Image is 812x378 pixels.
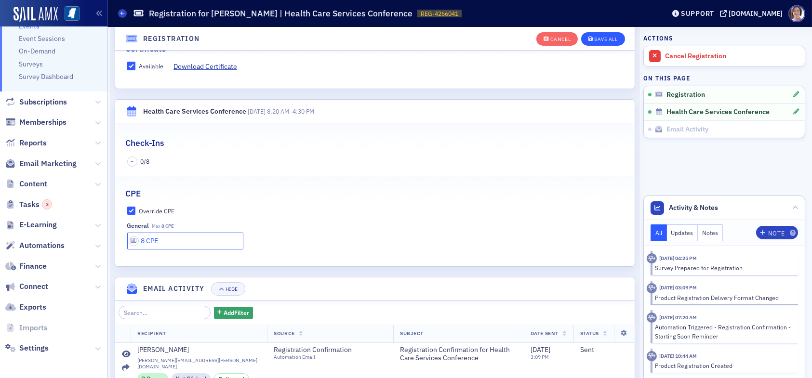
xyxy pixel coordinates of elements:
[5,138,47,148] a: Reports
[531,330,559,337] span: Date Sent
[5,302,46,313] a: Exports
[139,62,163,70] div: Available
[137,346,260,354] a: [PERSON_NAME]
[651,224,667,241] button: All
[643,74,805,82] h4: On this page
[248,107,314,115] span: –
[647,351,657,361] div: Activity
[19,323,48,333] span: Imports
[274,346,370,361] a: Registration ConfirmationAutomation Email
[768,231,785,236] div: Note
[143,106,246,117] div: Health Care Services Conference
[19,117,67,128] span: Memberships
[19,281,48,292] span: Connect
[42,199,52,209] div: 3
[666,108,770,117] span: Health Care Services Conference
[19,97,67,107] span: Subscriptions
[659,255,697,261] time: 9/18/2025 04:25 PM
[644,46,805,66] a: Cancel Registration
[421,10,458,18] span: REG-4266041
[248,107,266,115] span: [DATE]
[19,34,65,43] a: Event Sessions
[669,203,719,213] span: Activity & Notes
[131,158,133,165] span: –
[5,323,48,333] a: Imports
[13,7,58,22] img: SailAMX
[19,47,55,55] a: On-Demand
[531,345,550,354] span: [DATE]
[137,330,166,337] span: Recipient
[550,37,571,42] div: Cancel
[274,354,361,360] div: Automation Email
[531,353,549,360] time: 3:09 PM
[655,361,792,370] div: Product Registration Created
[5,179,47,189] a: Content
[224,308,249,317] span: Add Filter
[5,261,47,272] a: Finance
[5,117,67,128] a: Memberships
[647,313,657,323] div: Activity
[19,60,43,68] a: Surveys
[274,346,361,354] span: Registration Confirmation
[19,261,47,272] span: Finance
[594,37,617,42] div: Save All
[580,330,599,337] span: Status
[152,223,174,229] span: Max
[19,302,46,313] span: Exports
[655,263,792,272] div: Survey Prepared for Registration
[19,179,47,189] span: Content
[5,158,77,169] a: Email Marketing
[137,357,260,370] span: [PERSON_NAME][EMAIL_ADDRESS][PERSON_NAME][DOMAIN_NAME]
[127,222,149,229] div: General
[141,157,150,166] span: 0 / 8
[5,343,49,353] a: Settings
[173,62,244,72] a: Download Certificate
[19,72,73,81] a: Survey Dashboard
[161,223,174,229] span: 8 CPE
[19,199,52,210] span: Tasks
[655,323,792,340] div: Automation Triggered - Registration Confirmation - Starting Soon Reminder
[19,220,57,230] span: E-Learning
[788,5,805,22] span: Profile
[580,346,628,354] div: Sent
[127,62,136,70] input: Available
[19,240,65,251] span: Automations
[139,207,174,215] div: Override CPE
[143,34,200,44] h4: Registration
[211,282,245,296] button: Hide
[400,330,424,337] span: Subject
[19,138,47,148] span: Reports
[127,207,136,215] input: Override CPE
[125,137,164,149] h2: Check-Ins
[647,283,657,293] div: Activity
[659,284,697,291] time: 9/18/2025 03:09 PM
[729,9,783,18] div: [DOMAIN_NAME]
[119,306,211,319] input: Search…
[293,107,314,115] time: 4:30 PM
[655,293,792,302] div: Product Registration Delivery Format Changed
[681,9,714,18] div: Support
[19,343,49,353] span: Settings
[5,199,52,210] a: Tasks3
[536,32,578,46] button: Cancel
[756,226,798,239] button: Note
[665,52,800,61] div: Cancel Registration
[149,8,413,19] h1: Registration for [PERSON_NAME] | Health Care Services Conference
[5,240,65,251] a: Automations
[5,97,67,107] a: Subscriptions
[643,34,673,42] h4: Actions
[666,125,708,134] span: Email Activity
[274,330,294,337] span: Source
[659,314,697,321] time: 9/18/2025 07:20 AM
[143,284,205,294] h4: Email Activity
[65,6,80,21] img: SailAMX
[666,91,705,99] span: Registration
[720,10,786,17] button: [DOMAIN_NAME]
[19,22,40,30] a: Events
[5,220,57,230] a: E-Learning
[125,187,141,200] h2: CPE
[667,224,698,241] button: Updates
[267,107,289,115] time: 8:20 AM
[137,346,189,354] div: [PERSON_NAME]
